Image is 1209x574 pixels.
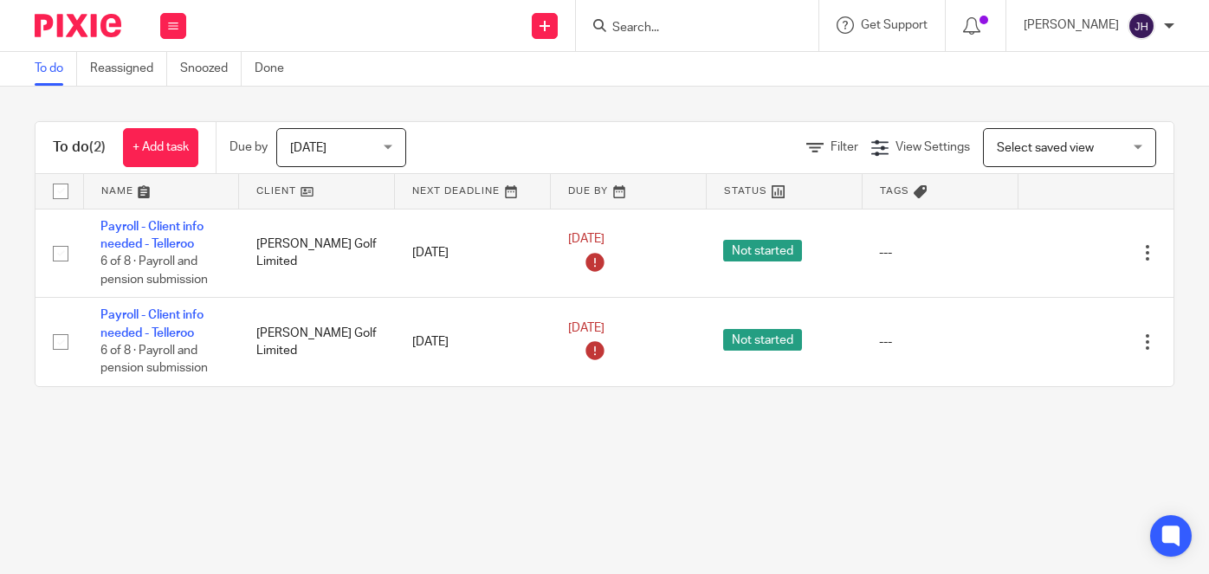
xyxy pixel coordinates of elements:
[90,52,167,86] a: Reassigned
[568,322,604,334] span: [DATE]
[879,244,1000,261] div: ---
[831,141,858,153] span: Filter
[100,221,204,250] a: Payroll - Client info needed - Telleroo
[568,233,604,245] span: [DATE]
[239,209,395,298] td: [PERSON_NAME] Golf Limited
[255,52,297,86] a: Done
[35,52,77,86] a: To do
[180,52,242,86] a: Snoozed
[723,240,802,261] span: Not started
[1128,12,1155,40] img: svg%3E
[723,329,802,351] span: Not started
[123,128,198,167] a: + Add task
[230,139,268,156] p: Due by
[89,140,106,154] span: (2)
[879,333,1000,351] div: ---
[861,19,928,31] span: Get Support
[895,141,970,153] span: View Settings
[100,345,208,375] span: 6 of 8 · Payroll and pension submission
[239,298,395,386] td: [PERSON_NAME] Golf Limited
[395,298,551,386] td: [DATE]
[880,186,909,196] span: Tags
[997,142,1094,154] span: Select saved view
[100,309,204,339] a: Payroll - Client info needed - Telleroo
[290,142,326,154] span: [DATE]
[100,255,208,286] span: 6 of 8 · Payroll and pension submission
[53,139,106,157] h1: To do
[1024,16,1119,34] p: [PERSON_NAME]
[611,21,766,36] input: Search
[395,209,551,298] td: [DATE]
[35,14,121,37] img: Pixie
